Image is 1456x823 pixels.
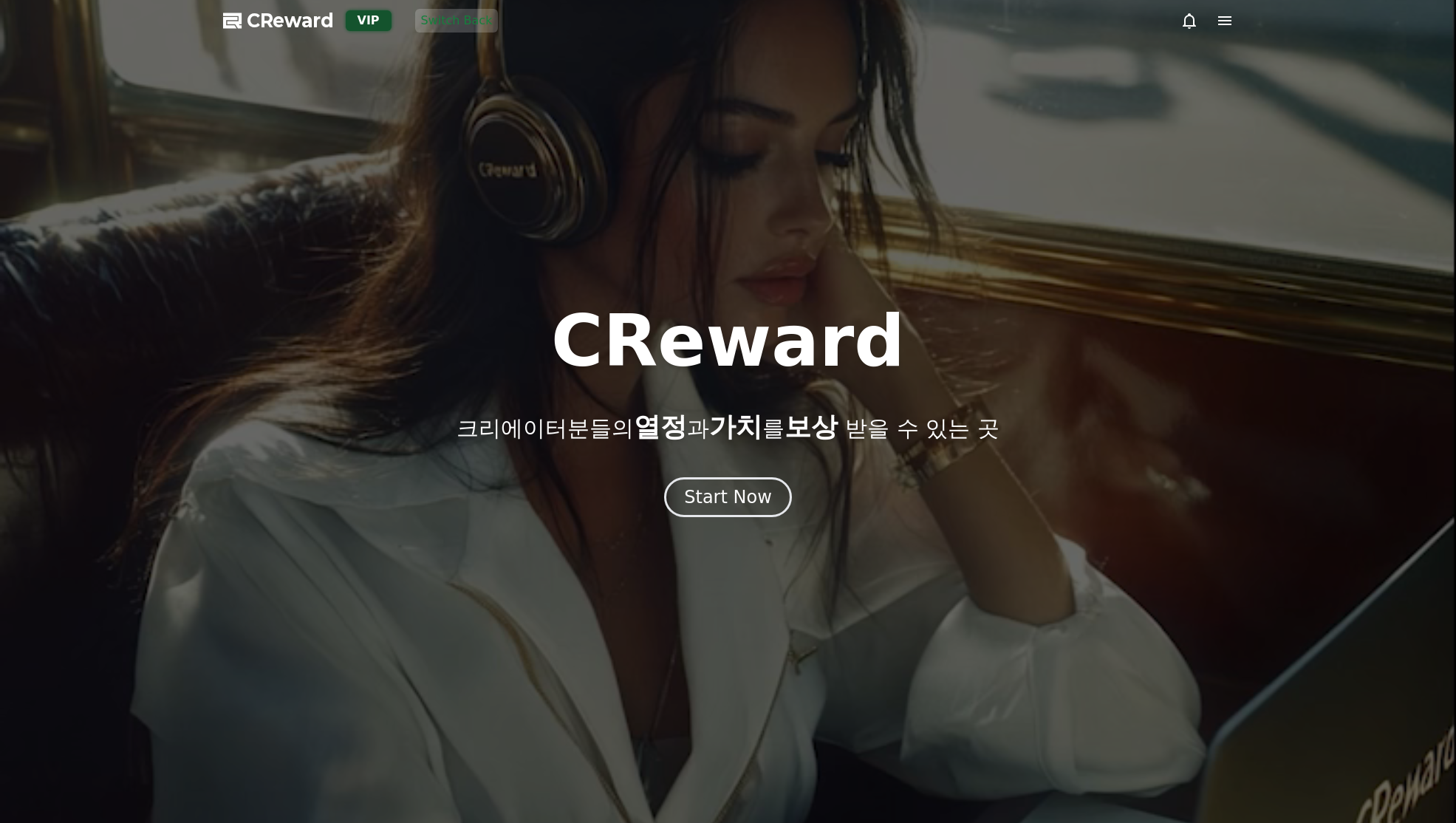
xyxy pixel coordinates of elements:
p: 크리에이터분들의 과 를 받을 수 있는 곳 [457,412,999,442]
div: Start Now [684,485,772,509]
button: Start Now [664,477,792,517]
span: CReward [247,9,334,33]
a: Start Now [664,492,792,506]
a: CReward [223,9,334,33]
h1: CReward [551,306,905,377]
button: Switch Back [415,9,499,33]
span: 열정 [634,411,687,442]
div: VIP [346,10,392,31]
span: 가치 [709,411,762,442]
span: 보상 [785,411,838,442]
